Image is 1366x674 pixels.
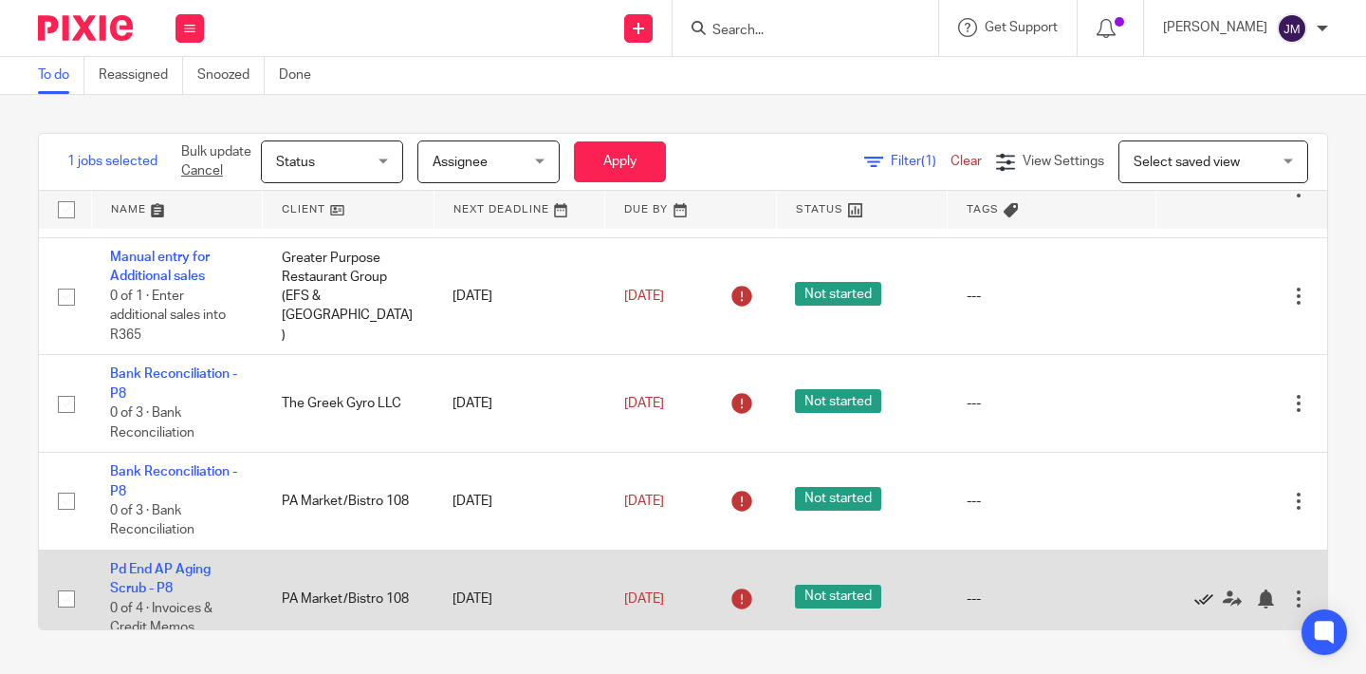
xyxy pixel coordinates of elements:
td: PA Market/Bistro 108 [263,453,434,551]
span: Not started [795,487,881,511]
span: Not started [795,585,881,608]
span: 1 jobs selected [67,152,157,171]
a: Mark as done [1194,590,1223,608]
span: Select saved view [1134,156,1240,169]
td: PA Market/Bistro 108 [263,551,434,647]
td: The Greek Gyro LLC [263,355,434,453]
div: --- [967,287,1137,306]
a: Bank Reconciliation - P8 [110,367,237,400]
a: Done [279,57,325,94]
td: Greater Purpose Restaurant Group (EFS & [GEOGRAPHIC_DATA]) [263,238,434,355]
td: [DATE] [434,453,605,551]
span: [DATE] [624,495,664,508]
a: Manual entry for Additional sales [110,251,210,283]
img: svg%3E [1277,13,1307,44]
span: Status [276,156,315,169]
a: Reassigned [99,57,183,94]
div: --- [967,492,1137,511]
span: Filter [891,155,951,168]
span: View Settings [1023,155,1104,168]
p: Bulk update [181,142,251,181]
button: Apply [574,141,666,182]
span: [DATE] [624,290,664,303]
span: [DATE] [624,397,664,410]
span: 0 of 1 · Enter additional sales into R365 [110,290,226,342]
span: Assignee [433,156,488,169]
td: [DATE] [434,551,605,647]
span: (1) [921,155,936,168]
td: [DATE] [434,238,605,355]
a: To do [38,57,84,94]
a: Pd End AP Aging Scrub - P8 [110,563,211,595]
span: [DATE] [624,592,664,606]
a: Snoozed [197,57,265,94]
div: --- [967,590,1137,608]
span: 0 of 3 · Bank Reconciliation [110,406,194,440]
img: Pixie [38,15,133,41]
td: [DATE] [434,355,605,453]
div: --- [967,394,1137,413]
a: Bank Reconciliation - P8 [110,465,237,497]
span: 0 of 3 · Bank Reconciliation [110,504,194,537]
span: Not started [795,389,881,413]
a: Clear [951,155,982,168]
span: Not started [795,282,881,306]
span: Tags [967,204,999,215]
span: 0 of 4 · Invoices & Credit Memos [110,602,212,635]
a: Cancel [181,164,223,178]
